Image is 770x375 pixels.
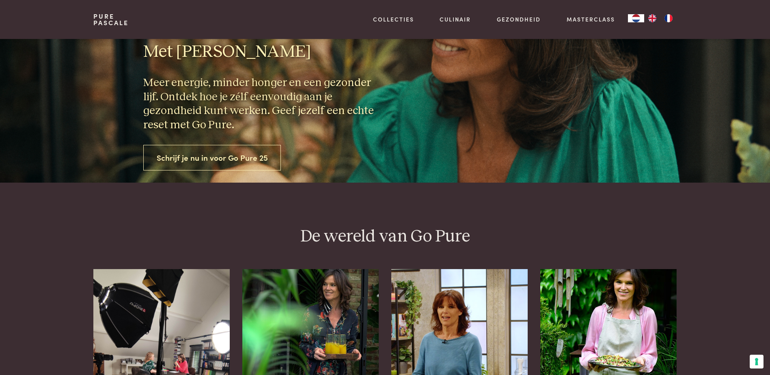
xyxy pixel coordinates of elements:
h2: Met [PERSON_NAME] [143,41,379,63]
div: Language [628,14,644,22]
aside: Language selected: Nederlands [628,14,677,22]
a: NL [628,14,644,22]
a: Masterclass [567,15,615,24]
button: Uw voorkeuren voor toestemming voor trackingtechnologieën [750,355,764,369]
a: EN [644,14,660,22]
a: PurePascale [93,13,129,26]
a: Schrijf je nu in voor Go Pure 25 [143,145,281,170]
a: FR [660,14,677,22]
ul: Language list [644,14,677,22]
h3: Meer energie, minder honger en een gezonder lijf. Ontdek hoe je zélf eenvoudig aan je gezondheid ... [143,76,379,132]
h2: De wereld van Go Pure [93,226,676,248]
a: Culinair [440,15,471,24]
a: Collecties [373,15,414,24]
a: Gezondheid [497,15,541,24]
